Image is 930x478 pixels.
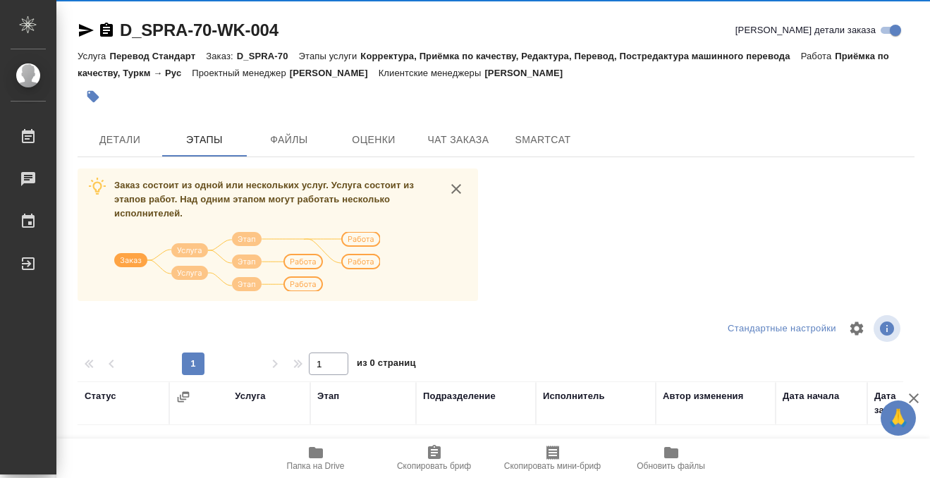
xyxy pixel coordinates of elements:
[85,389,116,403] div: Статус
[874,315,903,342] span: Посмотреть информацию
[423,389,496,403] div: Подразделение
[171,131,238,149] span: Этапы
[360,51,800,61] p: Корректура, Приёмка по качеству, Редактура, Перевод, Постредактура машинного перевода
[340,131,408,149] span: Оценки
[783,389,839,403] div: Дата начала
[446,178,467,200] button: close
[299,51,361,61] p: Этапы услуги
[801,51,836,61] p: Работа
[255,131,323,149] span: Файлы
[176,390,190,404] button: Сгруппировать
[424,131,492,149] span: Чат заказа
[509,131,577,149] span: SmartCat
[375,439,494,478] button: Скопировать бриф
[637,461,705,471] span: Обновить файлы
[237,51,299,61] p: D_SPRA-70
[724,318,840,340] div: split button
[120,20,279,39] a: D_SPRA-70-WK-004
[397,461,471,471] span: Скопировать бриф
[881,400,916,436] button: 🙏
[206,51,236,61] p: Заказ:
[290,68,379,78] p: [PERSON_NAME]
[317,389,339,403] div: Этап
[192,68,289,78] p: Проектный менеджер
[98,22,115,39] button: Скопировать ссылку
[78,51,109,61] p: Услуга
[114,180,414,219] span: Заказ состоит из одной или нескольких услуг. Услуга состоит из этапов работ. Над одним этапом мог...
[357,355,416,375] span: из 0 страниц
[494,439,612,478] button: Скопировать мини-бриф
[543,389,605,403] div: Исполнитель
[78,22,94,39] button: Скопировать ссылку для ЯМессенджера
[287,461,345,471] span: Папка на Drive
[612,439,730,478] button: Обновить файлы
[735,23,876,37] span: [PERSON_NAME] детали заказа
[257,439,375,478] button: Папка на Drive
[886,403,910,433] span: 🙏
[235,389,265,403] div: Услуга
[78,81,109,112] button: Добавить тэг
[109,51,206,61] p: Перевод Стандарт
[484,68,573,78] p: [PERSON_NAME]
[379,68,485,78] p: Клиентские менеджеры
[504,461,601,471] span: Скопировать мини-бриф
[663,389,743,403] div: Автор изменения
[840,312,874,345] span: Настроить таблицу
[86,131,154,149] span: Детали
